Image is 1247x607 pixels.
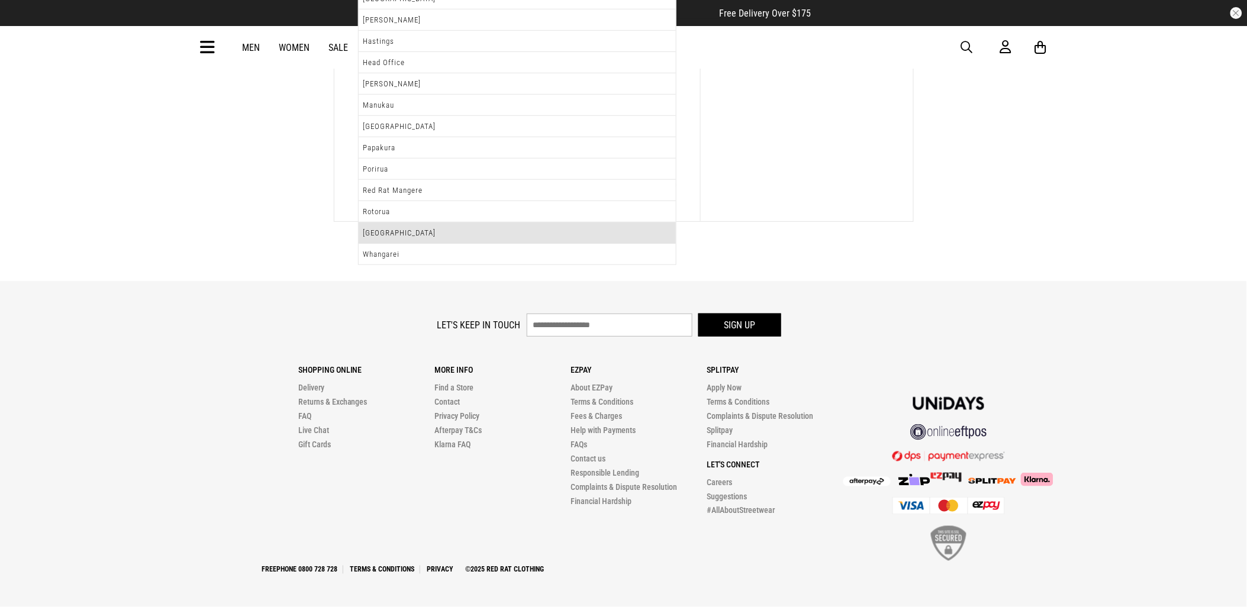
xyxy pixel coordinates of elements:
[434,365,571,374] p: More Info
[434,440,471,449] a: Klarna FAQ
[359,95,676,116] li: Manukau
[359,201,676,222] li: Rotorua
[359,31,676,52] li: Hastings
[359,222,676,244] li: [GEOGRAPHIC_DATA]
[571,440,587,449] a: FAQs
[359,9,676,31] li: [PERSON_NAME]
[423,566,459,574] a: Privacy
[892,451,1005,461] img: DPS
[707,440,768,449] a: Financial Hardship
[9,5,45,40] button: Open LiveChat chat widget
[298,383,324,392] a: Delivery
[571,397,633,406] a: Terms & Conditions
[707,492,747,501] a: Suggestions
[720,8,811,19] span: Free Delivery Over $175
[571,383,613,392] a: About EZPay
[707,365,843,374] p: Splitpay
[707,477,732,487] a: Careers
[461,566,549,574] a: ©2025 Red Rat Clothing
[434,397,460,406] a: Contact
[707,425,733,435] a: Splitpay
[707,460,843,469] p: Let's Connect
[346,566,420,574] a: Terms & Conditions
[298,365,434,374] p: Shopping Online
[571,425,636,435] a: Help with Payments
[243,42,260,53] a: Men
[437,319,521,331] label: Let's keep in touch
[707,411,813,421] a: Complaints & Dispute Resolution
[698,314,781,337] button: Sign up
[359,52,676,73] li: Head Office
[571,468,639,477] a: Responsible Lending
[707,383,742,392] a: Apply Now
[707,397,769,406] a: Terms & Conditions
[359,73,676,95] li: [PERSON_NAME]
[279,42,310,53] a: Women
[571,365,707,374] p: Ezpay
[434,383,473,392] a: Find a Store
[359,159,676,180] li: Porirua
[892,497,1005,515] img: Cards
[571,411,622,421] a: Fees & Charges
[329,42,349,53] a: Sale
[913,397,984,410] img: Unidays
[571,454,605,463] a: Contact us
[298,440,331,449] a: Gift Cards
[969,478,1016,484] img: Splitpay
[707,506,775,515] a: #AllAboutStreetwear
[898,474,931,486] img: Zip
[257,566,343,574] a: Freephone 0800 728 728
[571,482,677,492] a: Complaints & Dispute Resolution
[571,496,631,506] a: Financial Hardship
[1016,473,1053,486] img: Klarna
[359,180,676,201] li: Red Rat Mangere
[359,116,676,137] li: [GEOGRAPHIC_DATA]
[931,473,962,482] img: Splitpay
[298,397,368,406] a: Returns & Exchanges
[434,411,479,421] a: Privacy Policy
[434,425,482,435] a: Afterpay T&Cs
[931,526,966,561] img: SSL
[843,477,891,486] img: Afterpay
[298,425,329,435] a: Live Chat
[359,137,676,159] li: Papakura
[298,411,311,421] a: FAQ
[910,424,987,440] img: online eftpos
[359,244,676,264] li: Whangarei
